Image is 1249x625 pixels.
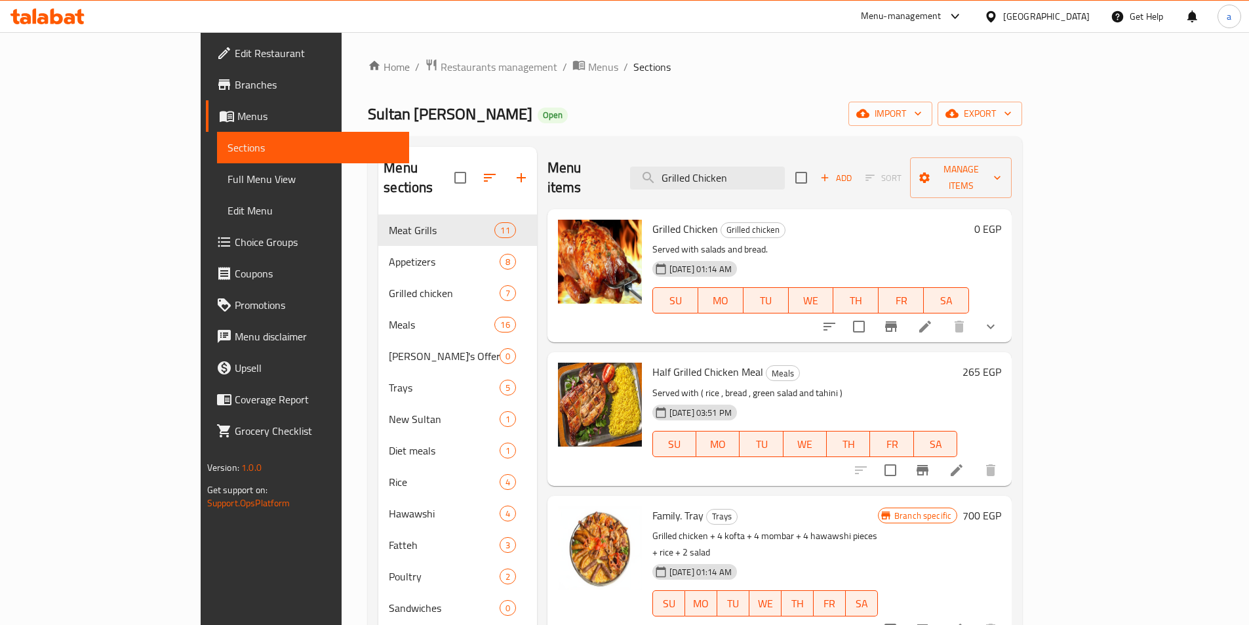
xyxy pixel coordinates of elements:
[745,435,778,454] span: TU
[500,602,515,615] span: 0
[547,158,614,197] h2: Menu items
[696,431,740,457] button: MO
[206,384,409,415] a: Coverage Report
[500,348,516,364] div: items
[500,350,515,363] span: 0
[378,498,536,529] div: Hawawshi4
[389,317,494,333] div: Meals
[500,537,516,553] div: items
[664,566,737,578] span: [DATE] 01:14 AM
[500,380,516,395] div: items
[235,329,399,344] span: Menu disclaimer
[633,59,671,75] span: Sections
[755,594,776,613] span: WE
[704,291,738,310] span: MO
[494,222,515,238] div: items
[538,110,568,121] span: Open
[558,363,642,447] img: Half Grilled Chicken Meal
[658,435,691,454] span: SU
[446,164,474,192] span: Select all sections
[884,291,919,310] span: FR
[495,224,515,237] span: 11
[425,58,557,75] a: Restaurants management
[652,385,957,401] p: Served with ( rice , bread , green salad and tahini )
[877,456,904,484] span: Select to update
[1003,9,1090,24] div: [GEOGRAPHIC_DATA]
[389,411,499,427] div: New Sultan
[235,234,399,250] span: Choice Groups
[652,431,696,457] button: SU
[870,431,913,457] button: FR
[500,382,515,394] span: 5
[389,222,494,238] span: Meat Grills
[875,311,907,342] button: Branch-specific-item
[389,380,499,395] div: Trays
[389,569,499,584] span: Poultry
[389,506,499,521] span: Hawawshi
[378,277,536,309] div: Grilled chicken7
[500,508,515,520] span: 4
[789,435,822,454] span: WE
[389,348,499,364] div: Sultan's Offers
[664,263,737,275] span: [DATE] 01:14 AM
[859,106,922,122] span: import
[378,592,536,624] div: Sandwiches0
[652,219,718,239] span: Grilled Chicken
[652,287,698,313] button: SU
[702,435,734,454] span: MO
[910,157,1012,198] button: Manage items
[914,431,957,457] button: SA
[721,222,785,237] span: Grilled chicken
[378,561,536,592] div: Poultry2
[1227,9,1231,24] span: a
[217,132,409,163] a: Sections
[378,309,536,340] div: Meals16
[749,590,782,616] button: WE
[206,258,409,289] a: Coupons
[845,313,873,340] span: Select to update
[207,459,239,476] span: Version:
[658,291,693,310] span: SU
[814,311,845,342] button: sort-choices
[723,594,744,613] span: TU
[389,537,499,553] span: Fatteh
[857,168,910,188] span: Select section first
[833,287,879,313] button: TH
[207,481,268,498] span: Get support on:
[389,600,499,616] div: Sandwiches
[787,164,815,192] span: Select section
[983,319,999,334] svg: Show Choices
[500,445,515,457] span: 1
[875,435,908,454] span: FR
[389,443,499,458] span: Diet meals
[782,590,814,616] button: TH
[389,285,499,301] div: Grilled chicken
[861,9,942,24] div: Menu-management
[943,311,975,342] button: delete
[235,297,399,313] span: Promotions
[938,102,1022,126] button: export
[441,59,557,75] span: Restaurants management
[206,69,409,100] a: Branches
[217,195,409,226] a: Edit Menu
[814,590,846,616] button: FR
[378,466,536,498] div: Rice4
[206,321,409,352] a: Menu disclaimer
[783,431,827,457] button: WE
[235,392,399,407] span: Coverage Report
[368,58,1022,75] nav: breadcrumb
[389,254,499,270] span: Appetizers
[235,266,399,281] span: Coupons
[563,59,567,75] li: /
[206,100,409,132] a: Menus
[766,366,799,381] span: Meals
[818,171,854,186] span: Add
[706,509,738,525] div: Trays
[378,435,536,466] div: Diet meals1
[415,59,420,75] li: /
[235,45,399,61] span: Edit Restaurant
[924,287,969,313] button: SA
[558,506,642,590] img: Family. Tray
[206,289,409,321] a: Promotions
